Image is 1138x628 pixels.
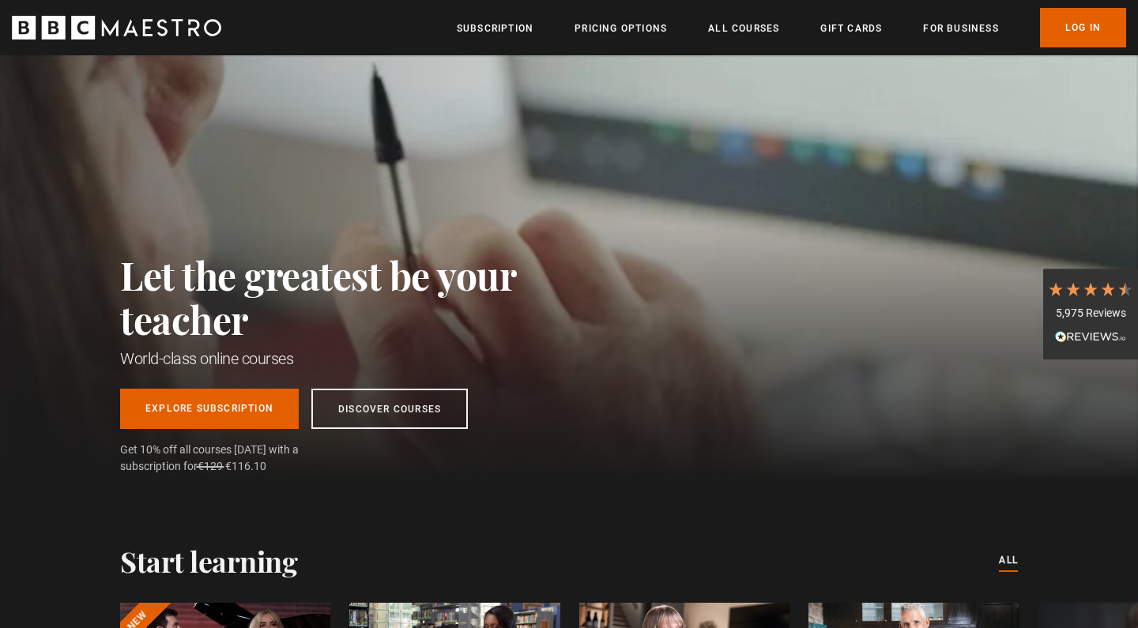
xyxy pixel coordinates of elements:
div: Read All Reviews [1047,329,1134,348]
nav: Primary [457,8,1126,47]
h1: World-class online courses [120,348,586,370]
a: Gift Cards [820,21,882,36]
a: Subscription [457,21,533,36]
a: Explore Subscription [120,389,299,429]
div: 5,975 ReviewsRead All Reviews [1043,269,1138,360]
div: 4.7 Stars [1047,280,1134,298]
h2: Start learning [120,544,297,577]
a: Discover Courses [311,389,468,429]
a: All Courses [708,21,779,36]
span: €129 [198,460,223,472]
a: All [999,552,1018,570]
a: Pricing Options [575,21,667,36]
span: Get 10% off all courses [DATE] with a subscription for [120,442,333,475]
div: 5,975 Reviews [1047,306,1134,322]
img: REVIEWS.io [1055,331,1126,342]
a: Log In [1040,8,1126,47]
h2: Let the greatest be your teacher [120,253,586,341]
a: For business [923,21,998,36]
svg: BBC Maestro [12,16,221,39]
span: €116.10 [225,460,266,472]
